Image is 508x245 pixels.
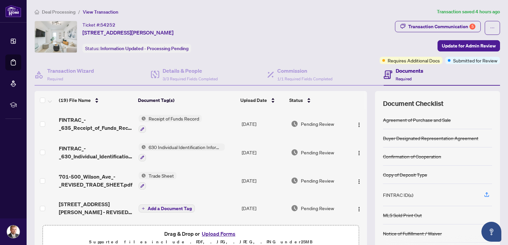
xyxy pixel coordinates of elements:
td: [DATE] [239,110,288,138]
h4: Details & People [163,67,218,75]
span: 1/1 Required Fields Completed [277,76,332,81]
span: Trade Sheet [146,172,177,179]
button: Status IconReceipt of Funds Record [139,115,202,133]
span: Add a Document Tag [148,206,192,211]
img: IMG-C12386517_1.jpg [35,21,77,52]
span: Requires Additional Docs [388,57,440,64]
span: 54252 [100,22,115,28]
span: Pending Review [301,149,334,156]
button: Logo [354,203,364,213]
span: Status [289,97,303,104]
button: Add a Document Tag [139,204,195,212]
div: 5 [469,24,475,30]
li: / [78,8,80,16]
img: Document Status [291,149,298,156]
span: ellipsis [490,26,495,30]
td: [DATE] [239,167,288,195]
button: Add a Document Tag [139,204,195,212]
span: plus [142,207,145,210]
span: Pending Review [301,204,334,212]
div: MLS Sold Print Out [383,211,422,219]
button: Status IconTrade Sheet [139,172,177,190]
span: View Transaction [83,9,118,15]
span: Receipt of Funds Record [146,115,202,122]
div: Transaction Communication [408,21,475,32]
span: FINTRAC_-_630_Individual_Identification_Record__A__-_PropTx-[PERSON_NAME] 2.pdf [59,144,133,160]
span: 701-500_Wilson_Ave_-_REVISED_TRADE_SHEET.pdf [59,173,133,189]
img: Document Status [291,177,298,184]
h4: Documents [396,67,423,75]
h4: Transaction Wizard [47,67,94,75]
span: Upload Date [240,97,267,104]
img: Status Icon [139,143,146,151]
th: Upload Date [238,91,287,110]
span: [STREET_ADDRESS][PERSON_NAME] - REVISED TRADE SHEET.pdf [59,200,133,216]
div: Agreement of Purchase and Sale [383,116,451,123]
td: [DATE] [239,195,288,221]
button: Status Icon630 Individual Identification Information Record [139,143,225,161]
button: Transaction Communication5 [395,21,481,32]
button: Logo [354,119,364,129]
img: Logo [356,122,362,127]
button: Update for Admin Review [438,40,500,51]
span: Required [47,76,63,81]
button: Logo [354,147,364,158]
span: Update for Admin Review [442,41,496,51]
div: FINTRAC ID(s) [383,191,413,199]
td: [DATE] [239,138,288,167]
span: 3/3 Required Fields Completed [163,76,218,81]
article: Transaction saved 4 hours ago [437,8,500,16]
div: Buyer Designated Representation Agreement [383,134,478,142]
span: (19) File Name [59,97,91,104]
span: home [35,10,39,14]
img: Logo [356,206,362,212]
span: FINTRAC_-_635_Receipt_of_Funds_Record_-_PropTx-[PERSON_NAME] 3.pdf [59,116,133,132]
span: [STREET_ADDRESS][PERSON_NAME] [82,29,174,37]
div: Ticket #: [82,21,115,29]
span: Submitted for Review [453,57,497,64]
div: Copy of Deposit Type [383,171,427,178]
img: logo [5,5,21,17]
button: Upload Forms [200,229,237,238]
img: Logo [356,179,362,184]
img: Document Status [291,120,298,127]
h4: Commission [277,67,332,75]
span: Pending Review [301,177,334,184]
img: Status Icon [139,115,146,122]
span: Deal Processing [42,9,75,15]
span: Information Updated - Processing Pending [100,45,189,51]
img: Logo [356,150,362,156]
span: 630 Individual Identification Information Record [146,143,225,151]
img: Document Status [291,204,298,212]
span: Pending Review [301,120,334,127]
div: Notice of Fulfillment / Waiver [383,230,442,237]
th: (19) File Name [56,91,135,110]
button: Open asap [481,222,501,242]
span: Document Checklist [383,99,444,108]
button: Logo [354,175,364,186]
span: Drag & Drop or [164,229,237,238]
img: Profile Icon [7,225,20,238]
img: Status Icon [139,172,146,179]
th: Status [287,91,348,110]
div: Confirmation of Cooperation [383,153,441,160]
th: Document Tag(s) [135,91,238,110]
div: Status: [82,44,191,53]
span: Required [396,76,412,81]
